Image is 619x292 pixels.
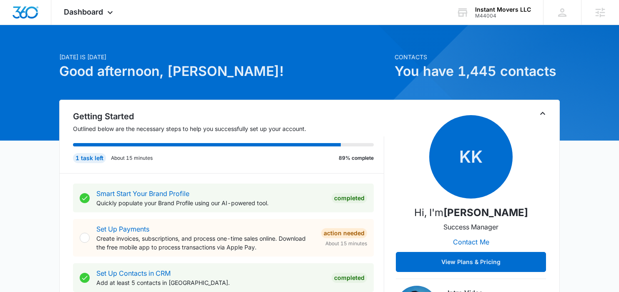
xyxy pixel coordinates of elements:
p: Quickly populate your Brand Profile using our AI-powered tool. [96,199,325,207]
h1: Good afternoon, [PERSON_NAME]! [59,61,390,81]
a: Smart Start Your Brand Profile [96,189,189,198]
h1: You have 1,445 contacts [395,61,560,81]
div: Completed [332,273,367,283]
div: Action Needed [321,228,367,238]
p: [DATE] is [DATE] [59,53,390,61]
p: Contacts [395,53,560,61]
button: View Plans & Pricing [396,252,546,272]
span: Dashboard [64,8,103,16]
p: Add at least 5 contacts in [GEOGRAPHIC_DATA]. [96,278,325,287]
div: account name [475,6,531,13]
p: 89% complete [339,154,374,162]
p: Hi, I'm [414,205,528,220]
p: Success Manager [443,222,498,232]
span: KK [429,115,513,199]
strong: [PERSON_NAME] [443,206,528,219]
span: About 15 minutes [325,240,367,247]
div: 1 task left [73,153,106,163]
a: Set Up Payments [96,225,149,233]
p: About 15 minutes [111,154,153,162]
button: Contact Me [445,232,498,252]
p: Create invoices, subscriptions, and process one-time sales online. Download the free mobile app t... [96,234,315,252]
p: Outlined below are the necessary steps to help you successfully set up your account. [73,124,384,133]
a: Set Up Contacts in CRM [96,269,171,277]
div: Completed [332,193,367,203]
button: Toggle Collapse [538,108,548,118]
h2: Getting Started [73,110,384,123]
div: account id [475,13,531,19]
